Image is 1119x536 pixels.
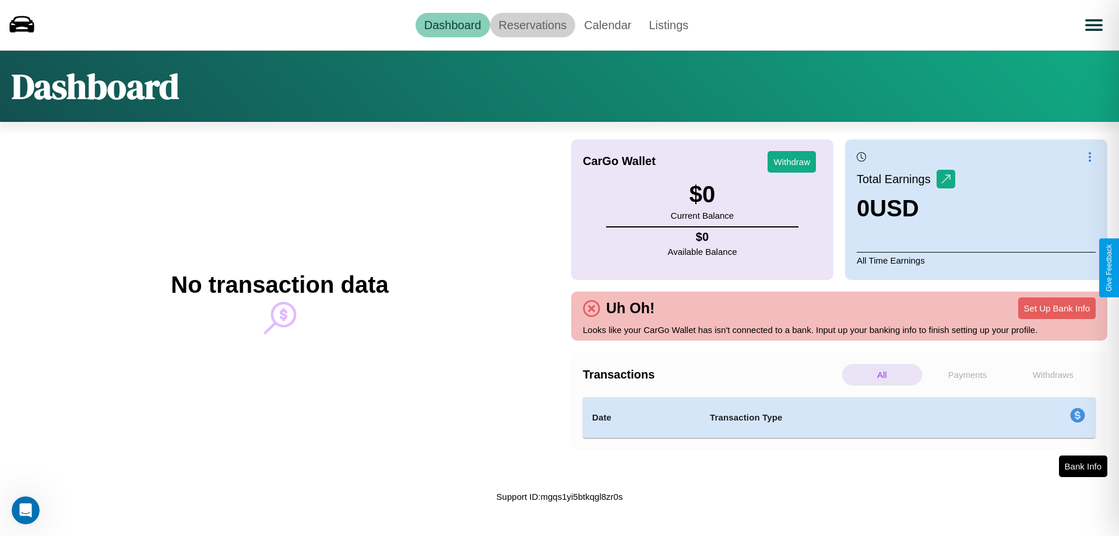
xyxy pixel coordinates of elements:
a: Listings [640,13,697,37]
h3: $ 0 [671,181,734,208]
p: Looks like your CarGo Wallet has isn't connected to a bank. Input up your banking info to finish ... [583,322,1096,338]
p: Available Balance [668,244,737,260]
p: All [842,364,922,386]
p: Support ID: mgqs1yi5btkqgl8zr0s [497,489,623,505]
button: Set Up Bank Info [1018,297,1096,319]
p: Withdraws [1013,364,1093,386]
h2: No transaction data [171,272,388,298]
h4: Uh Oh! [600,300,660,317]
h4: $ 0 [668,230,737,244]
div: Give Feedback [1105,244,1113,292]
a: Dashboard [416,13,490,37]
a: Reservations [490,13,576,37]
p: Payments [928,364,1008,386]
h1: Dashboard [12,62,179,110]
a: Calendar [575,13,640,37]
p: Total Earnings [857,169,937,190]
p: Current Balance [671,208,734,223]
button: Bank Info [1059,456,1107,477]
h4: CarGo Wallet [583,155,656,168]
p: All Time Earnings [857,252,1096,268]
h4: Transaction Type [710,411,974,425]
h4: Transactions [583,368,839,381]
button: Open menu [1078,9,1110,41]
h4: Date [592,411,691,425]
button: Withdraw [768,151,816,173]
table: simple table [583,397,1096,438]
iframe: Intercom live chat [12,496,40,524]
h3: 0 USD [857,195,955,222]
